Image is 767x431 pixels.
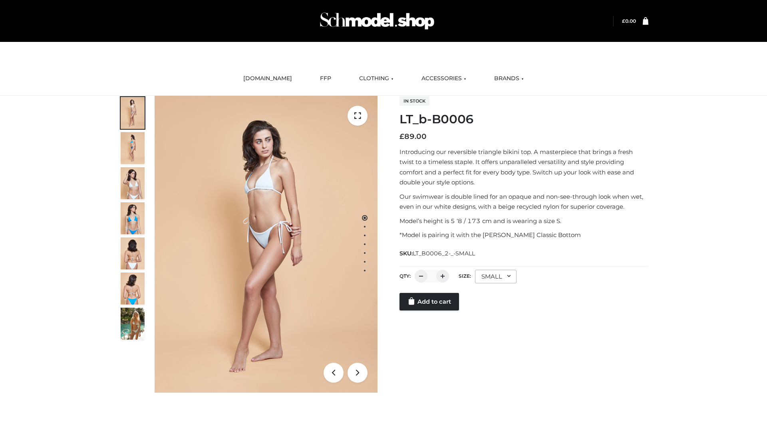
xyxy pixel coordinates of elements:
p: Model’s height is 5 ‘8 / 173 cm and is wearing a size S. [399,216,648,226]
bdi: 0.00 [622,18,636,24]
bdi: 89.00 [399,132,427,141]
img: ArielClassicBikiniTop_CloudNine_AzureSky_OW114ECO_3-scaled.jpg [121,167,145,199]
img: ArielClassicBikiniTop_CloudNine_AzureSky_OW114ECO_7-scaled.jpg [121,237,145,269]
img: ArielClassicBikiniTop_CloudNine_AzureSky_OW114ECO_1-scaled.jpg [121,97,145,129]
span: SKU: [399,249,476,258]
span: £ [399,132,404,141]
img: ArielClassicBikiniTop_CloudNine_AzureSky_OW114ECO_4-scaled.jpg [121,202,145,234]
a: Add to cart [399,293,459,310]
a: £0.00 [622,18,636,24]
a: [DOMAIN_NAME] [237,70,298,87]
p: Our swimwear is double lined for an opaque and non-see-through look when wet, even in our white d... [399,192,648,212]
img: ArielClassicBikiniTop_CloudNine_AzureSky_OW114ECO_8-scaled.jpg [121,273,145,304]
img: Arieltop_CloudNine_AzureSky2.jpg [121,308,145,340]
p: *Model is pairing it with the [PERSON_NAME] Classic Bottom [399,230,648,240]
a: CLOTHING [353,70,399,87]
a: ACCESSORIES [415,70,472,87]
img: ArielClassicBikiniTop_CloudNine_AzureSky_OW114ECO_1 [155,96,378,393]
div: SMALL [475,270,517,283]
span: LT_B0006_2-_-SMALL [413,250,475,257]
a: BRANDS [488,70,530,87]
span: £ [622,18,625,24]
p: Introducing our reversible triangle bikini top. A masterpiece that brings a fresh twist to a time... [399,147,648,188]
img: ArielClassicBikiniTop_CloudNine_AzureSky_OW114ECO_2-scaled.jpg [121,132,145,164]
span: In stock [399,96,429,106]
label: QTY: [399,273,411,279]
label: Size: [459,273,471,279]
img: Schmodel Admin 964 [317,5,437,37]
h1: LT_b-B0006 [399,112,648,127]
a: FFP [314,70,337,87]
